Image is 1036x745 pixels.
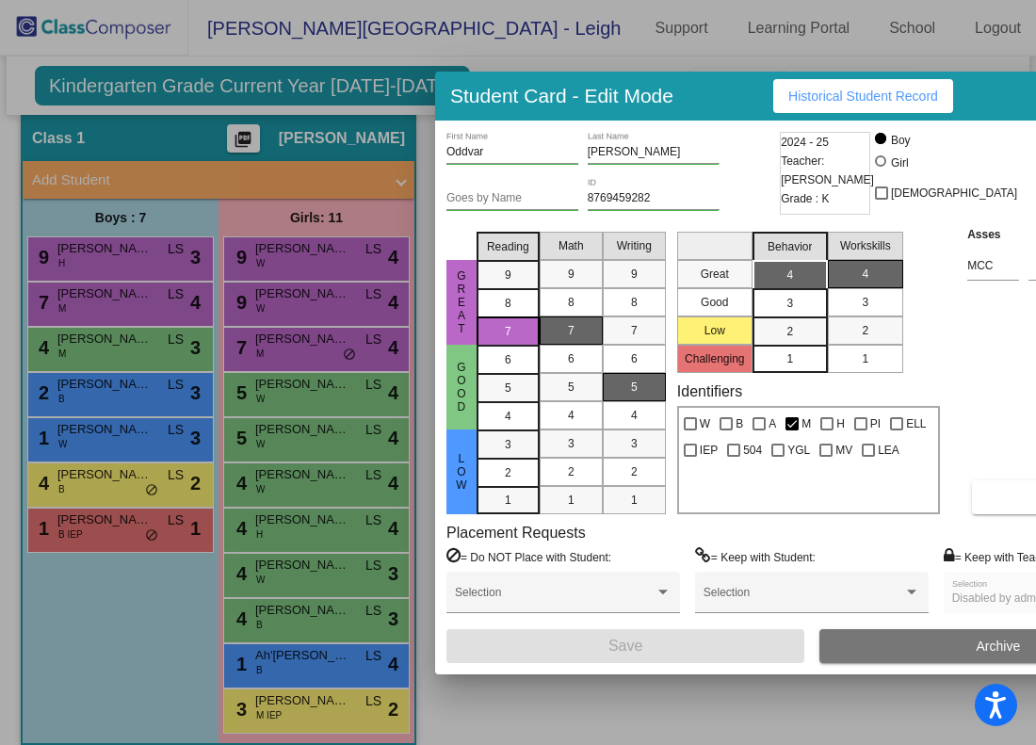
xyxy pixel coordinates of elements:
span: 7 [505,323,511,340]
span: LEA [878,439,899,462]
span: 6 [631,350,638,367]
input: goes by name [446,192,578,205]
span: Good [453,361,470,413]
span: Writing [617,237,652,254]
span: 1 [862,350,868,367]
span: 2 [505,464,511,481]
span: B [736,413,743,435]
label: Placement Requests [446,524,586,542]
span: 6 [505,351,511,368]
span: 4 [631,407,638,424]
span: 1 [505,492,511,509]
span: 2 [862,322,868,339]
span: 3 [568,435,575,452]
div: Girl [890,154,909,171]
span: ELL [906,413,926,435]
span: 4 [505,408,511,425]
span: 8 [568,294,575,311]
th: Asses [963,224,1024,245]
span: 5 [631,379,638,396]
span: H [836,413,845,435]
span: 2 [631,463,638,480]
span: Save [608,638,642,654]
span: Math [558,237,584,254]
span: 1 [786,350,793,367]
span: 1 [568,492,575,509]
input: assessment [967,251,1019,280]
span: 3 [862,294,868,311]
span: 9 [568,266,575,283]
span: 5 [568,379,575,396]
button: Save [446,629,804,663]
span: Behavior [768,238,812,255]
span: W [700,413,710,435]
span: 1 [631,492,638,509]
label: = Do NOT Place with Student: [446,547,611,566]
span: 3 [786,295,793,312]
span: 8 [631,294,638,311]
span: 4 [862,266,868,283]
span: Low [453,452,470,492]
span: 2024 - 25 [781,133,829,152]
span: PI [870,413,881,435]
span: YGL [787,439,810,462]
span: 9 [631,266,638,283]
span: 7 [631,322,638,339]
span: 504 [743,439,762,462]
span: 2 [568,463,575,480]
span: [DEMOGRAPHIC_DATA] [891,182,1017,204]
span: 4 [568,407,575,424]
span: 6 [568,350,575,367]
span: IEP [700,439,718,462]
input: Enter ID [588,192,720,205]
span: MV [835,439,852,462]
span: Great [453,269,470,335]
span: 7 [568,322,575,339]
label: = Keep with Student: [695,547,816,566]
span: Historical Student Record [788,89,938,104]
span: 3 [631,435,638,452]
span: M [801,413,811,435]
div: Boy [890,132,911,149]
span: Archive [977,639,1021,654]
span: 9 [505,267,511,283]
span: Teacher: [PERSON_NAME] [781,152,874,189]
span: 4 [786,267,793,283]
span: Reading [487,238,529,255]
span: 3 [505,436,511,453]
label: Identifiers [677,382,742,400]
span: 8 [505,295,511,312]
span: 2 [786,323,793,340]
span: A [769,413,776,435]
span: 5 [505,380,511,397]
span: Grade : K [781,189,829,208]
h3: Student Card - Edit Mode [450,84,673,107]
span: Workskills [840,237,891,254]
button: Historical Student Record [773,79,953,113]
